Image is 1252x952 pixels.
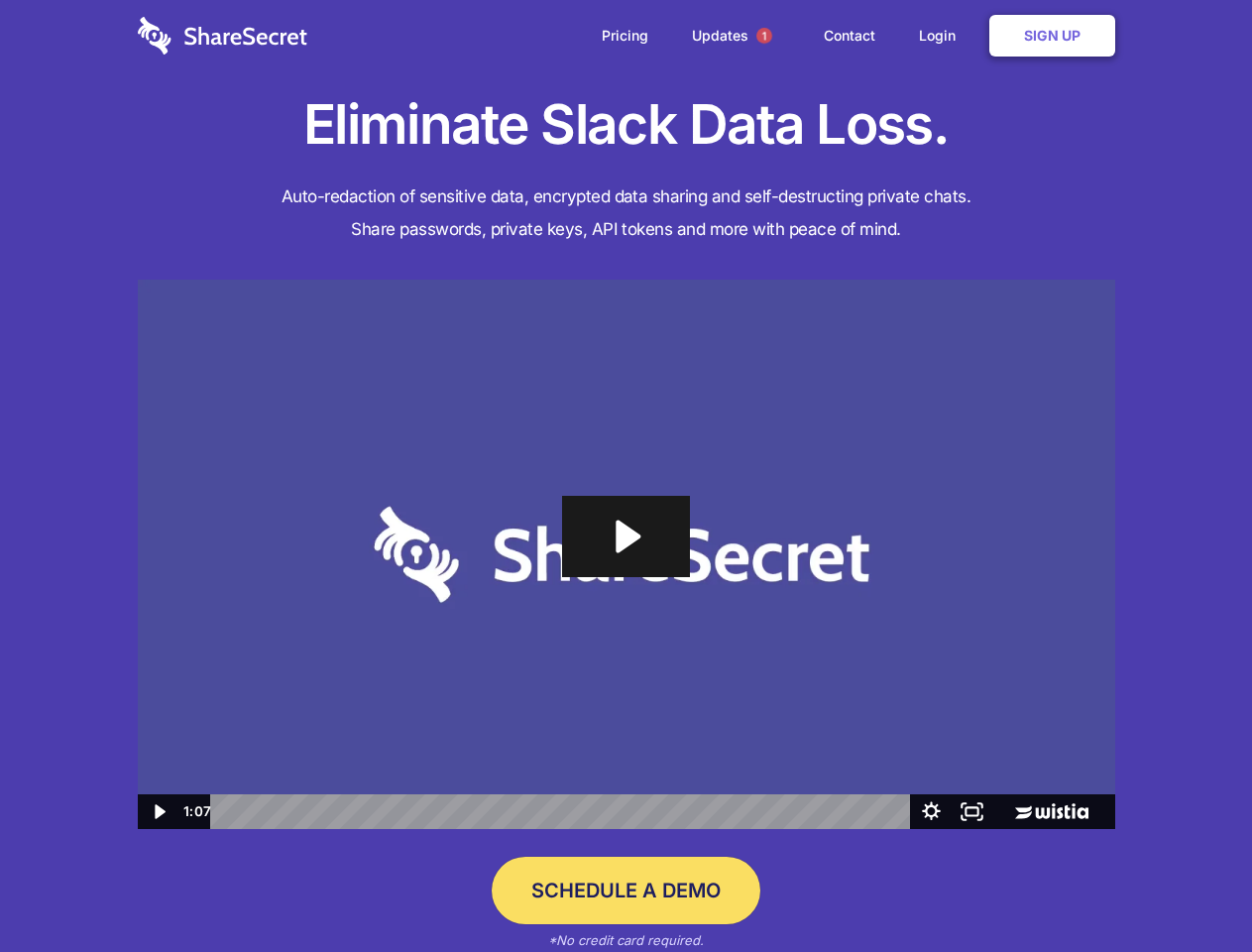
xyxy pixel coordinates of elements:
[992,794,1114,829] a: Wistia Logo -- Learn More
[952,794,992,829] button: Fullscreen
[138,89,1115,161] h1: Eliminate Slack Data Loss.
[138,17,307,55] img: logo-wordmark-white-trans-d4663122ce5f474addd5e946df7df03e33cb6a1c49d2221995e7729f52c070b2.svg
[582,5,668,66] a: Pricing
[138,280,1115,830] img: Sharesecret
[138,180,1115,246] h4: Auto-redaction of sensitive data, encrypted data sharing and self-destructing private chats. Shar...
[138,794,178,829] button: Play Video
[989,15,1115,57] a: Sign Up
[562,496,689,577] button: Play Video: Sharesecret Slack Extension
[756,28,772,44] span: 1
[899,5,985,66] a: Login
[548,932,704,948] em: *No credit card required.
[226,794,901,829] div: Playbar
[1153,853,1228,928] iframe: Drift Widget Chat Controller
[804,5,895,66] a: Contact
[911,794,952,829] button: Show settings menu
[492,857,760,924] a: Schedule a Demo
